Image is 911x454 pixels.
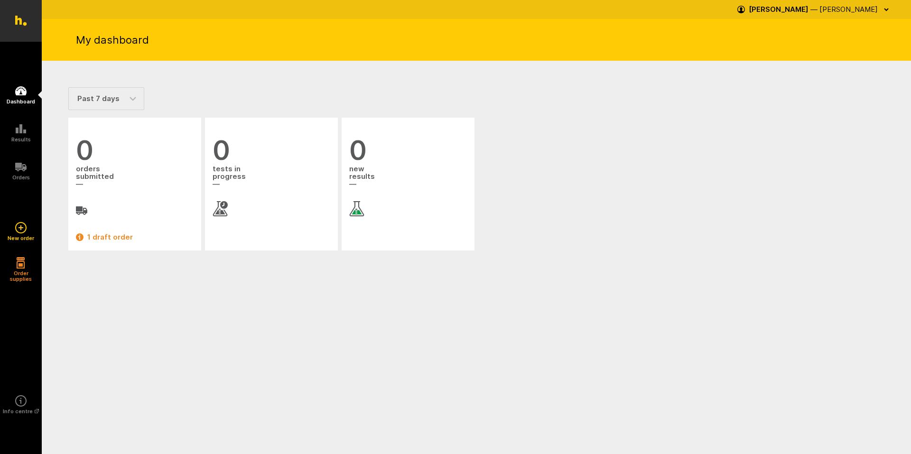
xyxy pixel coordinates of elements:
span: 0 [213,137,330,164]
h1: My dashboard [76,33,149,47]
span: tests in progress [213,164,330,190]
h5: Order supplies [7,270,35,282]
span: 0 [349,137,467,164]
h5: Results [11,137,31,142]
h5: New order [8,235,34,241]
span: — [PERSON_NAME] [810,5,878,14]
span: 0 [76,137,194,164]
h5: Dashboard [7,99,35,104]
a: 1 draft order [76,232,194,243]
span: orders submitted [76,164,194,190]
a: 0 tests inprogress [213,137,330,216]
span: new results [349,164,467,190]
h5: Orders [12,175,30,180]
a: 0 newresults [349,137,467,216]
h5: Info centre [3,408,39,414]
button: [PERSON_NAME] — [PERSON_NAME] [737,2,892,17]
a: 0 orderssubmitted [76,137,194,216]
strong: [PERSON_NAME] [749,5,809,14]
